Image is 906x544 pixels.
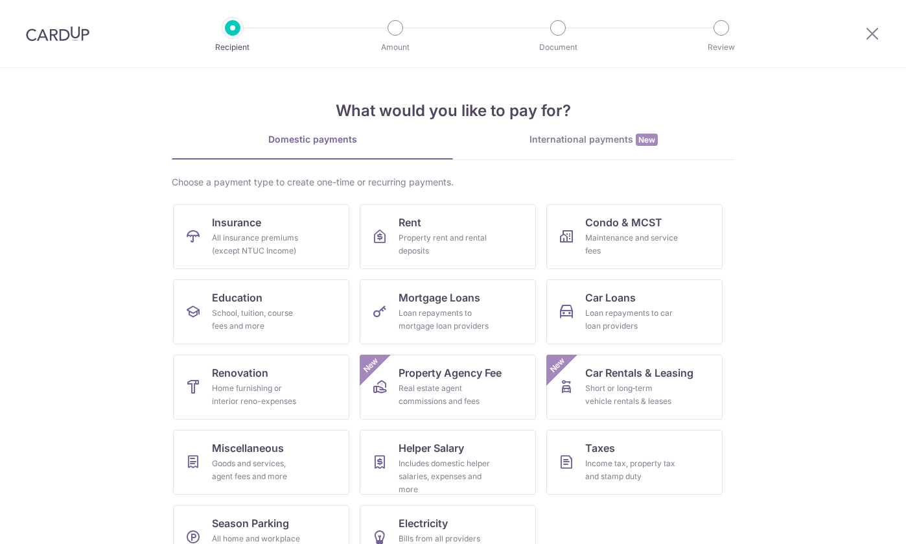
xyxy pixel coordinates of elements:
[510,41,606,54] p: Document
[212,440,284,456] span: Miscellaneous
[546,355,723,420] a: Car Rentals & LeasingShort or long‑term vehicle rentals & leasesNew
[585,365,693,381] span: Car Rentals & Leasing
[399,290,480,305] span: Mortgage Loans
[399,457,492,496] div: Includes domestic helper salaries, expenses and more
[212,231,305,257] div: All insurance premiums (except NTUC Income)
[399,440,464,456] span: Helper Salary
[347,41,443,54] p: Amount
[360,279,536,344] a: Mortgage LoansLoan repayments to mortgage loan providers
[360,355,536,420] a: Property Agency FeeReal estate agent commissions and feesNew
[585,215,662,230] span: Condo & MCST
[212,307,305,333] div: School, tuition, course fees and more
[453,133,734,147] div: International payments
[585,231,679,257] div: Maintenance and service fees
[546,430,723,495] a: TaxesIncome tax, property tax and stamp duty
[172,99,734,123] h4: What would you like to pay for?
[399,515,448,531] span: Electricity
[547,355,568,376] span: New
[399,307,492,333] div: Loan repayments to mortgage loan providers
[173,204,349,269] a: InsuranceAll insurance premiums (except NTUC Income)
[360,430,536,495] a: Helper SalaryIncludes domestic helper salaries, expenses and more
[212,515,289,531] span: Season Parking
[185,41,281,54] p: Recipient
[673,41,769,54] p: Review
[212,457,305,483] div: Goods and services, agent fees and more
[212,365,268,381] span: Renovation
[585,440,615,456] span: Taxes
[546,279,723,344] a: Car LoansLoan repayments to car loan providers
[26,26,89,41] img: CardUp
[585,457,679,483] div: Income tax, property tax and stamp duty
[360,204,536,269] a: RentProperty rent and rental deposits
[172,176,734,189] div: Choose a payment type to create one-time or recurring payments.
[212,382,305,408] div: Home furnishing or interior reno-expenses
[399,365,502,381] span: Property Agency Fee
[399,382,492,408] div: Real estate agent commissions and fees
[546,204,723,269] a: Condo & MCSTMaintenance and service fees
[585,290,636,305] span: Car Loans
[173,430,349,495] a: MiscellaneousGoods and services, agent fees and more
[399,231,492,257] div: Property rent and rental deposits
[173,355,349,420] a: RenovationHome furnishing or interior reno-expenses
[212,290,262,305] span: Education
[173,279,349,344] a: EducationSchool, tuition, course fees and more
[636,134,658,146] span: New
[399,215,421,230] span: Rent
[212,215,261,230] span: Insurance
[585,382,679,408] div: Short or long‑term vehicle rentals & leases
[585,307,679,333] div: Loan repayments to car loan providers
[172,133,453,146] div: Domestic payments
[360,355,382,376] span: New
